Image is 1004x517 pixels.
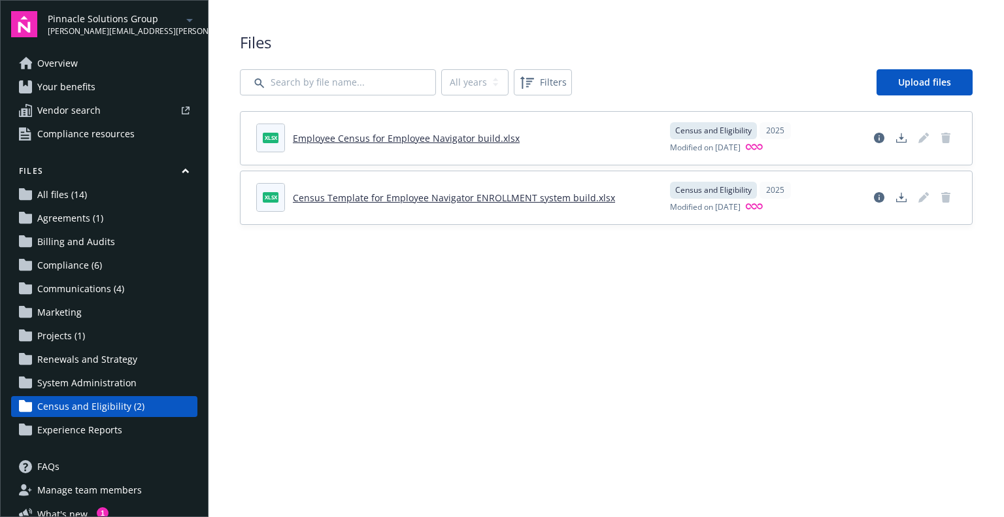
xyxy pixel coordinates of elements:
span: FAQs [37,456,59,477]
span: All files (14) [37,184,87,205]
input: Search by file name... [240,69,436,95]
span: Census and Eligibility [675,125,752,137]
button: Files [11,165,197,182]
span: Delete document [935,187,956,208]
span: Pinnacle Solutions Group [48,12,182,25]
div: 2025 [760,182,791,199]
img: navigator-logo.svg [11,11,37,37]
button: Filters [514,69,572,95]
a: arrowDropDown [182,12,197,27]
a: View file details [869,187,890,208]
span: Compliance (6) [37,255,102,276]
a: Projects (1) [11,325,197,346]
a: Overview [11,53,197,74]
span: Marketing [37,302,82,323]
span: Your benefits [37,76,95,97]
span: Filters [540,75,567,89]
a: Census and Eligibility (2) [11,396,197,417]
span: Billing and Audits [37,231,115,252]
span: Vendor search [37,100,101,121]
span: Compliance resources [37,124,135,144]
span: Filters [516,72,569,93]
span: Projects (1) [37,325,85,346]
span: Census and Eligibility [675,184,752,196]
span: Agreements (1) [37,208,103,229]
span: Files [240,31,973,54]
a: View file details [869,127,890,148]
a: Employee Census for Employee Navigator build.xlsx [293,132,520,144]
a: FAQs [11,456,197,477]
span: [PERSON_NAME][EMAIL_ADDRESS][PERSON_NAME][DOMAIN_NAME] [48,25,182,37]
a: Agreements (1) [11,208,197,229]
span: Renewals and Strategy [37,349,137,370]
span: xlsx [263,133,278,142]
span: xlsx [263,192,278,202]
a: Census Template for Employee Navigator ENROLLMENT system build.xlsx [293,192,615,204]
span: Census and Eligibility (2) [37,396,144,417]
a: Your benefits [11,76,197,97]
span: Modified on [DATE] [670,142,741,154]
span: Manage team members [37,480,142,501]
span: Delete document [935,127,956,148]
span: Overview [37,53,78,74]
a: Experience Reports [11,420,197,441]
a: Upload files [877,69,973,95]
span: Edit document [913,187,934,208]
a: Download document [891,187,912,208]
span: Upload files [898,76,951,88]
a: Compliance (6) [11,255,197,276]
span: Experience Reports [37,420,122,441]
a: All files (14) [11,184,197,205]
span: Edit document [913,127,934,148]
a: Billing and Audits [11,231,197,252]
span: System Administration [37,373,137,393]
a: Download document [891,127,912,148]
a: Vendor search [11,100,197,121]
a: Communications (4) [11,278,197,299]
span: Communications (4) [37,278,124,299]
a: Compliance resources [11,124,197,144]
a: Manage team members [11,480,197,501]
button: Pinnacle Solutions Group[PERSON_NAME][EMAIL_ADDRESS][PERSON_NAME][DOMAIN_NAME]arrowDropDown [48,11,197,37]
a: System Administration [11,373,197,393]
div: 2025 [760,122,791,139]
a: Renewals and Strategy [11,349,197,370]
a: Marketing [11,302,197,323]
span: Modified on [DATE] [670,201,741,214]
